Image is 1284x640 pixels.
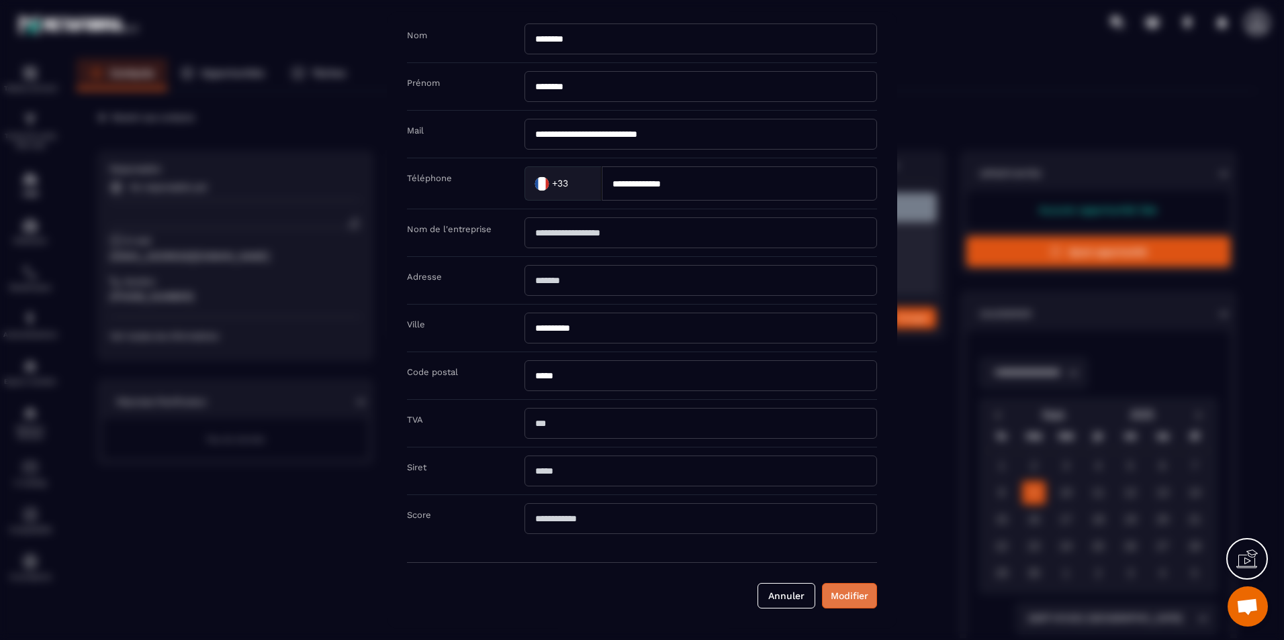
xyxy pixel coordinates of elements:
label: Ville [407,319,425,329]
label: TVA [407,415,423,425]
button: Annuler [758,583,815,608]
div: Ouvrir le chat [1228,586,1268,627]
label: Téléphone [407,173,452,183]
label: Prénom [407,78,440,88]
div: Search for option [524,166,602,201]
span: +33 [552,176,568,190]
label: Nom de l'entreprise [407,224,492,234]
label: Siret [407,462,426,472]
label: Nom [407,30,427,40]
button: Modifier [822,583,877,608]
label: Adresse [407,272,442,282]
input: Search for option [571,173,588,193]
label: Mail [407,125,424,136]
label: Score [407,510,431,520]
img: Country Flag [529,170,555,197]
label: Code postal [407,367,458,377]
